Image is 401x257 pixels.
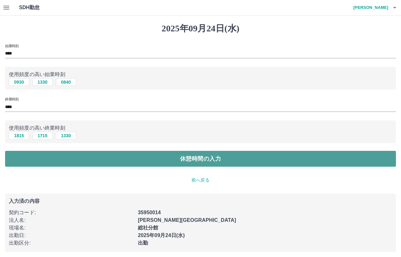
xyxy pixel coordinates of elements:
b: 2025年09月24日(水) [138,233,185,238]
label: 終業時刻 [5,97,18,102]
button: 1330 [32,78,53,86]
label: 始業時刻 [5,43,18,48]
button: 1815 [9,132,29,139]
p: 法人名 : [9,216,134,224]
button: 休憩時間の入力 [5,151,396,167]
b: [PERSON_NAME][GEOGRAPHIC_DATA] [138,217,236,223]
b: 35950014 [138,210,161,215]
p: 使用頻度の高い終業時刻 [9,124,392,132]
p: 前へ戻る [5,177,396,183]
p: 出勤区分 : [9,239,134,247]
button: 0930 [9,78,29,86]
button: 1715 [32,132,53,139]
p: 契約コード : [9,209,134,216]
h1: 2025年09月24日(水) [5,23,396,34]
p: 現場名 : [9,224,134,232]
p: 入力済の内容 [9,199,392,204]
p: 使用頻度の高い始業時刻 [9,71,392,78]
b: 総社分館 [138,225,158,230]
p: 出勤日 : [9,232,134,239]
b: 出勤 [138,240,148,246]
button: 1330 [56,132,76,139]
button: 0840 [56,78,76,86]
